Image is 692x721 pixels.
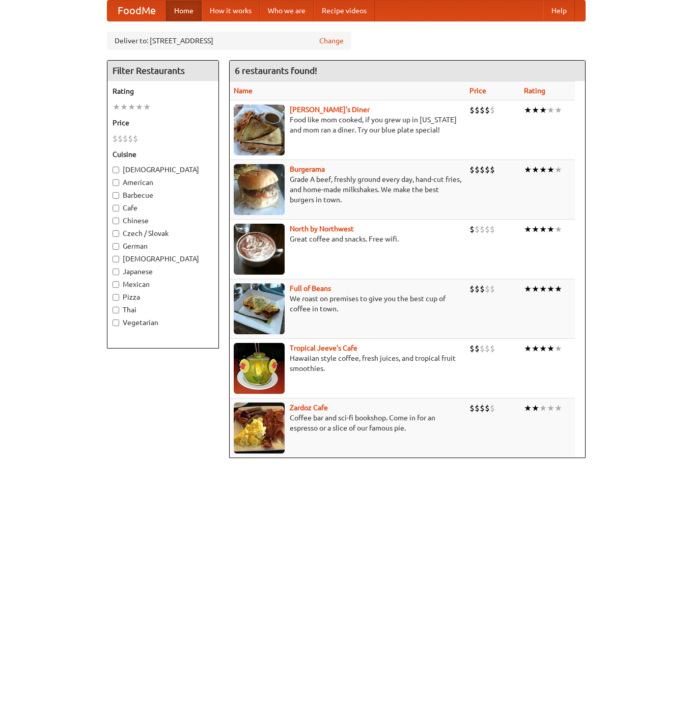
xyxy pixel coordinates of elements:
[113,228,213,238] label: Czech / Slovak
[539,283,547,295] li: ★
[113,269,119,275] input: Japanese
[543,1,575,21] a: Help
[524,343,532,354] li: ★
[234,115,461,135] p: Food like mom cooked, if you grew up in [US_STATE] and mom ran a diner. Try our blue plate special!
[555,104,562,116] li: ★
[113,279,213,289] label: Mexican
[234,104,285,155] img: sallys.jpg
[485,283,490,295] li: $
[524,104,532,116] li: ★
[234,403,285,453] img: zardoz.jpg
[113,243,119,250] input: German
[532,343,539,354] li: ★
[490,343,495,354] li: $
[113,203,213,213] label: Cafe
[490,104,495,116] li: $
[113,256,119,262] input: [DEMOGRAPHIC_DATA]
[319,36,344,46] a: Change
[290,225,354,233] a: North by Northwest
[234,234,461,244] p: Great coffee and snacks. Free wifi.
[234,353,461,373] p: Hawaiian style coffee, fresh juices, and tropical fruit smoothies.
[234,164,285,215] img: burgerama.jpg
[113,230,119,237] input: Czech / Slovak
[135,101,143,113] li: ★
[475,403,480,414] li: $
[113,305,213,315] label: Thai
[202,1,260,21] a: How it works
[539,343,547,354] li: ★
[113,167,119,173] input: [DEMOGRAPHIC_DATA]
[234,87,253,95] a: Name
[234,174,461,205] p: Grade A beef, freshly ground every day, hand-cut fries, and home-made milkshakes. We make the bes...
[480,283,485,295] li: $
[480,403,485,414] li: $
[475,104,480,116] li: $
[547,104,555,116] li: ★
[113,281,119,288] input: Mexican
[547,283,555,295] li: ★
[113,307,119,313] input: Thai
[475,343,480,354] li: $
[143,101,151,113] li: ★
[113,292,213,302] label: Pizza
[485,403,490,414] li: $
[547,224,555,235] li: ★
[260,1,314,21] a: Who we are
[113,190,213,200] label: Barbecue
[107,61,218,81] h4: Filter Restaurants
[555,164,562,175] li: ★
[469,104,475,116] li: $
[113,179,119,186] input: American
[120,101,128,113] li: ★
[524,403,532,414] li: ★
[539,104,547,116] li: ★
[234,283,285,334] img: beans.jpg
[234,224,285,275] img: north.jpg
[290,344,357,352] a: Tropical Jeeve's Cafe
[555,343,562,354] li: ★
[113,133,118,144] li: $
[113,149,213,159] h5: Cuisine
[469,283,475,295] li: $
[490,403,495,414] li: $
[123,133,128,144] li: $
[290,284,331,292] b: Full of Beans
[485,224,490,235] li: $
[113,254,213,264] label: [DEMOGRAPHIC_DATA]
[113,118,213,128] h5: Price
[475,283,480,295] li: $
[113,165,213,175] label: [DEMOGRAPHIC_DATA]
[480,104,485,116] li: $
[234,413,461,433] p: Coffee bar and sci-fi bookshop. Come in for an espresso or a slice of our famous pie.
[234,343,285,394] img: jeeves.jpg
[234,293,461,314] p: We roast on premises to give you the best cup of coffee in town.
[485,343,490,354] li: $
[314,1,375,21] a: Recipe videos
[524,164,532,175] li: ★
[107,1,166,21] a: FoodMe
[532,224,539,235] li: ★
[290,105,370,114] a: [PERSON_NAME]'s Diner
[532,104,539,116] li: ★
[539,403,547,414] li: ★
[113,218,119,224] input: Chinese
[113,266,213,277] label: Japanese
[290,404,328,412] a: Zardoz Cafe
[547,403,555,414] li: ★
[133,133,138,144] li: $
[532,403,539,414] li: ★
[539,224,547,235] li: ★
[524,224,532,235] li: ★
[113,192,119,199] input: Barbecue
[113,216,213,226] label: Chinese
[485,104,490,116] li: $
[547,343,555,354] li: ★
[113,86,213,96] h5: Rating
[490,224,495,235] li: $
[128,101,135,113] li: ★
[524,87,545,95] a: Rating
